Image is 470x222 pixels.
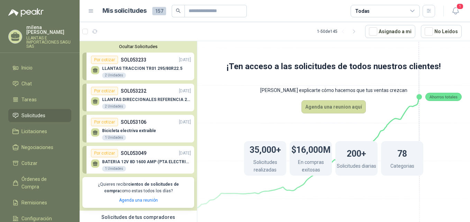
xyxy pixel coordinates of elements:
[121,56,146,64] p: SOL053233
[26,36,71,48] p: LLANTAS E IMPORTACIONES SAGU SAS
[21,199,47,206] span: Remisiones
[8,157,71,170] a: Cotizar
[179,88,191,94] p: [DATE]
[176,8,181,13] span: search
[21,112,45,119] span: Solicitudes
[82,84,194,111] a: Por cotizarSOL053232[DATE] LLANTAS DIRECCIONALES REFERENCIA 295/80 R22.52 Unidades
[102,166,126,172] div: 1 Unidades
[91,56,118,64] div: Por cotizar
[290,158,332,175] p: En compras exitosas
[390,162,414,172] p: Categorias
[365,25,415,38] button: Asignado a mi
[102,135,126,140] div: 1 Unidades
[82,146,194,174] a: Por cotizarSOL053049[DATE] BATERIA 12V 8D 1600 AMP (PTA ELECTRICA)1 Unidades
[8,196,71,209] a: Remisiones
[102,104,126,109] div: 2 Unidades
[8,125,71,138] a: Licitaciones
[26,25,71,35] p: milena [PERSON_NAME]
[82,44,194,49] button: Ocultar Solicitudes
[421,25,462,38] button: No Leídos
[21,144,53,151] span: Negociaciones
[8,141,71,154] a: Negociaciones
[397,145,407,160] h1: 78
[8,8,44,17] img: Logo peakr
[21,175,65,191] span: Órdenes de Compra
[21,80,32,87] span: Chat
[21,159,37,167] span: Cotizar
[337,162,376,172] p: Solicitudes diarias
[121,87,146,95] p: SOL053232
[179,57,191,63] p: [DATE]
[102,66,182,71] p: LLANTAS TRACCION TR01 295/80R22.5
[121,149,146,157] p: SOL053049
[179,119,191,126] p: [DATE]
[291,141,331,157] h1: $16,000M
[102,73,126,78] div: 2 Unidades
[317,26,360,37] div: 1 - 50 de 145
[91,149,118,157] div: Por cotizar
[91,118,118,126] div: Por cotizar
[82,115,194,142] a: Por cotizarSOL053106[DATE] Bicicleta electriva extraible1 Unidades
[119,198,158,203] a: Agenda una reunión
[347,145,366,160] h1: 200+
[21,64,33,72] span: Inicio
[152,7,166,15] span: 157
[355,7,370,15] div: Todas
[121,118,146,126] p: SOL053106
[301,100,366,113] button: Agenda una reunion aquí
[102,6,147,16] h1: Mis solicitudes
[8,173,71,193] a: Órdenes de Compra
[102,97,191,102] p: LLANTAS DIRECCIONALES REFERENCIA 295/80 R22.5
[91,87,118,95] div: Por cotizar
[80,41,197,211] div: Ocultar SolicitudesPor cotizarSOL053233[DATE] LLANTAS TRACCION TR01 295/80R22.52 UnidadesPor coti...
[8,109,71,122] a: Solicitudes
[449,5,462,17] button: 1
[250,141,281,157] h1: 35,000+
[244,158,286,175] p: Solicitudes realizadas
[87,181,190,194] p: ¿Quieres recibir como estas todos los días?
[102,128,156,133] p: Bicicleta electriva extraible
[8,77,71,90] a: Chat
[102,159,191,164] p: BATERIA 12V 8D 1600 AMP (PTA ELECTRICA)
[8,61,71,74] a: Inicio
[21,96,37,103] span: Tareas
[104,182,179,193] b: cientos de solicitudes de compra
[82,53,194,80] a: Por cotizarSOL053233[DATE] LLANTAS TRACCION TR01 295/80R22.52 Unidades
[21,128,47,135] span: Licitaciones
[456,3,464,10] span: 1
[179,150,191,157] p: [DATE]
[8,93,71,106] a: Tareas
